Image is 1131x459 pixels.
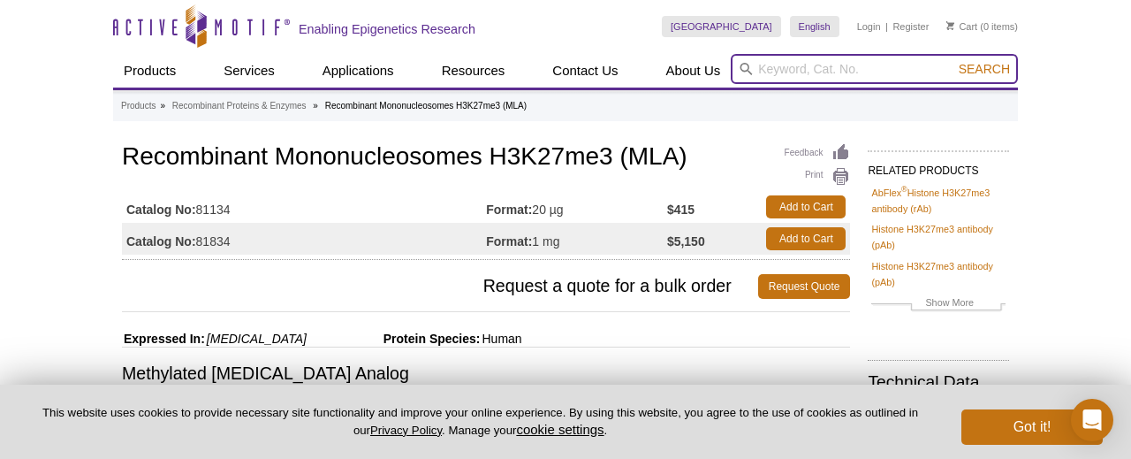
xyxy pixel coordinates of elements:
span: Search [959,62,1010,76]
span: Expressed In: [122,332,205,346]
td: 20 µg [486,191,667,223]
button: cookie settings [516,422,603,437]
a: Register [892,20,929,33]
a: Resources [431,54,516,88]
a: AbFlex®Histone H3K27me3 antibody (rAb) [871,185,1006,217]
strong: $415 [667,202,695,218]
li: » [160,101,165,111]
a: Login [857,20,881,33]
a: [GEOGRAPHIC_DATA] [662,16,781,37]
a: English [790,16,839,37]
li: (0 items) [946,16,1018,37]
span: Request a quote for a bulk order [122,274,758,299]
a: Applications [312,54,405,88]
a: Cart [946,20,977,33]
h2: Technical Data Sheet [868,374,1009,406]
img: Your Cart [946,21,954,30]
strong: Catalog No: [126,233,196,249]
span: Human [480,332,521,346]
li: Recombinant Mononucleosomes H3K27me3 (MLA) [325,101,527,111]
button: Search [953,61,1015,77]
a: Privacy Policy [370,424,442,437]
a: Add to Cart [766,195,846,218]
a: Services [213,54,285,88]
h2: RELATED PRODUCTS [868,150,1009,182]
p: This website uses cookies to provide necessary site functionality and improve your online experie... [28,405,932,439]
span: Protein Species: [310,332,481,346]
a: Recombinant Proteins & Enzymes [172,98,307,114]
h3: Methylated [MEDICAL_DATA] Analog [122,365,850,386]
h2: Enabling Epigenetics Research [299,21,475,37]
li: | [885,16,888,37]
strong: Catalog No: [126,202,196,218]
strong: Format: [486,233,532,249]
h1: Recombinant Mononucleosomes H3K27me3 (MLA) [122,143,850,173]
a: Histone H3K27me3 antibody (pAb) [871,221,1006,253]
a: Request Quote [758,274,851,299]
strong: $5,150 [667,233,705,249]
a: Contact Us [542,54,628,88]
a: Histone H3K27me3 antibody (pAb) [871,258,1006,290]
div: Open Intercom Messenger [1071,399,1113,441]
a: About Us [656,54,732,88]
a: Products [121,98,156,114]
li: » [313,101,318,111]
a: Add to Cart [766,227,846,250]
a: Show More [871,295,1006,315]
button: Got it! [961,409,1103,445]
sup: ® [901,185,907,194]
td: 81834 [122,223,486,255]
input: Keyword, Cat. No. [731,54,1018,84]
a: Feedback [785,143,851,163]
strong: Format: [486,202,532,218]
a: Products [113,54,186,88]
td: 81134 [122,191,486,223]
i: [MEDICAL_DATA] [207,332,307,346]
td: 1 mg [486,223,667,255]
a: Print [785,167,851,187]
